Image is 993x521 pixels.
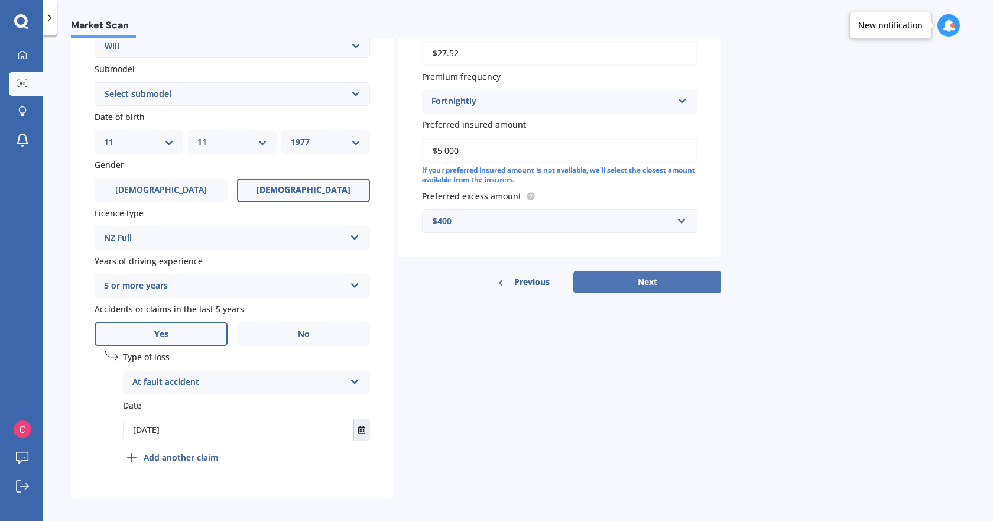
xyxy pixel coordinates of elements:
[104,231,345,245] div: NZ Full
[422,166,697,186] div: If your preferred insured amount is not available, we'll select the closest amount available from...
[431,95,673,109] div: Fortnightly
[132,376,345,390] div: At fault accident
[422,190,521,202] span: Preferred excess amount
[95,255,203,267] span: Years of driving experience
[422,71,501,82] span: Premium frequency
[123,400,141,411] span: Date
[95,208,144,219] span: Licence type
[858,20,923,31] div: New notification
[422,119,526,131] span: Preferred insured amount
[104,279,345,293] div: 5 or more years
[298,329,310,339] span: No
[95,303,244,315] span: Accidents or claims in the last 5 years
[124,419,353,441] input: DD/MM/YYYY
[95,63,135,75] span: Submodel
[422,138,697,163] input: Enter amount
[144,451,218,464] b: Add another claim
[115,185,207,195] span: [DEMOGRAPHIC_DATA]
[95,111,145,122] span: Date of birth
[573,271,721,293] button: Next
[71,20,136,35] span: Market Scan
[14,420,31,438] img: ACg8ocJtdmXPxidhEWANbIEStGT_BtY4AzYtZYnZRoNfHcaApLn5mbTD=s96-c
[433,215,673,228] div: $400
[422,41,697,66] input: Enter premium
[154,329,168,339] span: Yes
[95,160,124,171] span: Gender
[514,273,550,291] span: Previous
[123,352,170,363] span: Type of loss
[257,185,351,195] span: [DEMOGRAPHIC_DATA]
[353,419,369,441] button: Select date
